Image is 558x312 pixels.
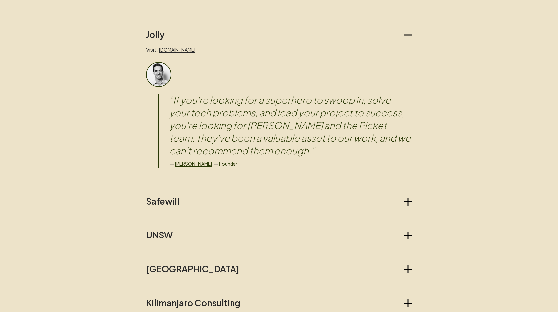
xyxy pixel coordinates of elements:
[219,160,237,167] p: Founder
[169,160,412,168] div: — —
[146,62,171,87] img: Client headshot
[146,196,412,207] button: Safewill
[146,264,239,274] h2: [GEOGRAPHIC_DATA]
[146,230,412,240] button: UNSW
[146,298,412,308] button: Kilimanjaro Consulting
[175,161,212,167] a: [PERSON_NAME]
[146,230,173,240] h2: UNSW
[146,40,412,168] div: Jolly
[146,264,412,274] button: [GEOGRAPHIC_DATA]
[169,94,412,157] blockquote: “ If you're looking for a superhero to swoop in, solve your tech problems, and lead your project ...
[146,29,412,40] button: Jolly
[146,196,179,207] h2: Safewill
[146,29,165,40] h2: Jolly
[159,47,195,53] a: [DOMAIN_NAME]
[146,298,240,308] h2: Kilimanjaro Consulting
[146,45,412,54] p: Visit:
